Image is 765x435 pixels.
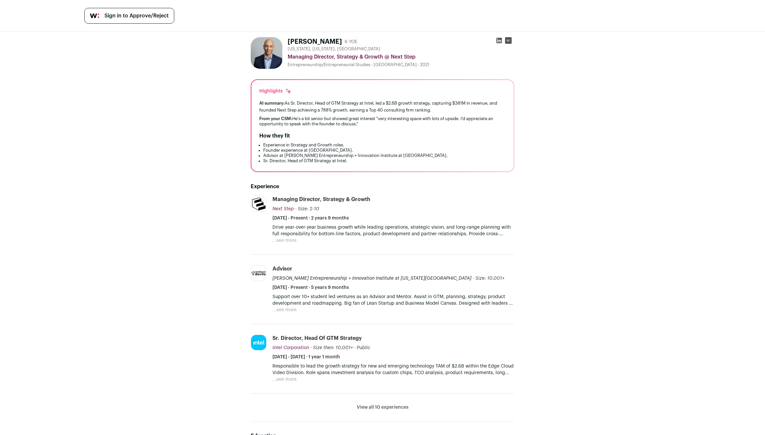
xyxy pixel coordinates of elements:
li: Sr. Director, Head of GTM Strategy at Intel. [263,158,506,164]
img: wellfound-symbol-flush-black-fb3c872781a75f747ccb3a119075da62bfe97bd399995f84a933054e44a575c4.png [90,13,99,18]
button: View all 10 experiences [357,404,409,411]
div: Advisor [272,265,292,272]
button: ...see more [272,307,297,313]
img: 9428a2850fa2be040e5838e8a77af989d17adc7f1b622af2aa10c4563330801f.jpg [251,335,266,350]
button: ...see more [272,237,297,244]
li: Founder experience at [GEOGRAPHIC_DATA]. [263,148,506,153]
div: Highlights [259,88,292,94]
div: Managing Director, Strategy & Growth @ Next Step [288,53,514,61]
li: Advisor at [PERSON_NAME] Entrepreneurship + Innovation Institute at [GEOGRAPHIC_DATA]. [263,153,506,158]
div: Managing Director, Strategy & Growth [272,196,370,203]
span: Sign in to Approve/Reject [104,12,169,20]
span: [PERSON_NAME] Entrepreneurship + Innovation Institute at [US_STATE][GEOGRAPHIC_DATA] [272,276,471,281]
p: Drive year-over-year business growth while leading operations, strategic vision, and long-range p... [272,224,514,237]
div: Sr. Director, Head of GTM Strategy [272,335,362,342]
div: Entrepreneurship/Entrepreneurial Studies - [GEOGRAPHIC_DATA] - 2021 [288,62,514,67]
img: cadbad9bebf0bbc10fa149b909938afe1e063e005f3fdf3cc55f2318994b4b10.jpg [251,270,266,276]
span: Public [357,345,370,350]
span: · Size: 2-10 [295,207,319,211]
span: · Size: 10,001+ [473,276,504,281]
div: 6 YOE [345,38,357,45]
p: Support over 10+ student led ventures as an Advisor and Mentor. Assist in GTM, planning, strategy... [272,294,514,307]
span: · [354,345,355,351]
li: Experience in Strategy and Growth roles. [263,142,506,148]
span: [US_STATE], [US_STATE], [GEOGRAPHIC_DATA] [288,46,380,52]
p: Responsible to lead the growth strategy for new and emerging technology TAM of $2.6B within the E... [272,363,514,376]
span: Intel Corporation [272,345,309,350]
span: [DATE] - Present · 5 years 9 months [272,284,349,291]
div: He's a bit senior but showed great interest "very interesting space with lots of upside. I'd appr... [259,116,506,127]
span: · Size then: 10,001+ [310,345,353,350]
span: From your CSM: [259,116,292,121]
h1: [PERSON_NAME] [288,37,342,46]
h2: How they fit [259,132,290,140]
img: 271e6544049d9241306171947adf4e0c1088ec0a4f8f83f4bef6c8ce698414dd [251,37,282,69]
span: [DATE] - Present · 2 years 9 months [272,215,349,221]
span: [DATE] - [DATE] · 1 year 1 month [272,354,340,360]
div: As Sr. Director, Head of GTM Strategy at Intel, led a $2.6B growth strategy, capturing $381M in r... [259,100,506,114]
span: AI summary: [259,101,285,105]
span: Next Step [272,207,294,211]
img: bb9f886755d1ebbd04196917af222d2868a5926b42b6dd32a8e6172953ce3c1a [251,196,266,211]
a: Sign in to Approve/Reject [84,8,174,24]
button: ...see more [272,376,297,383]
h2: Experience [251,183,514,191]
